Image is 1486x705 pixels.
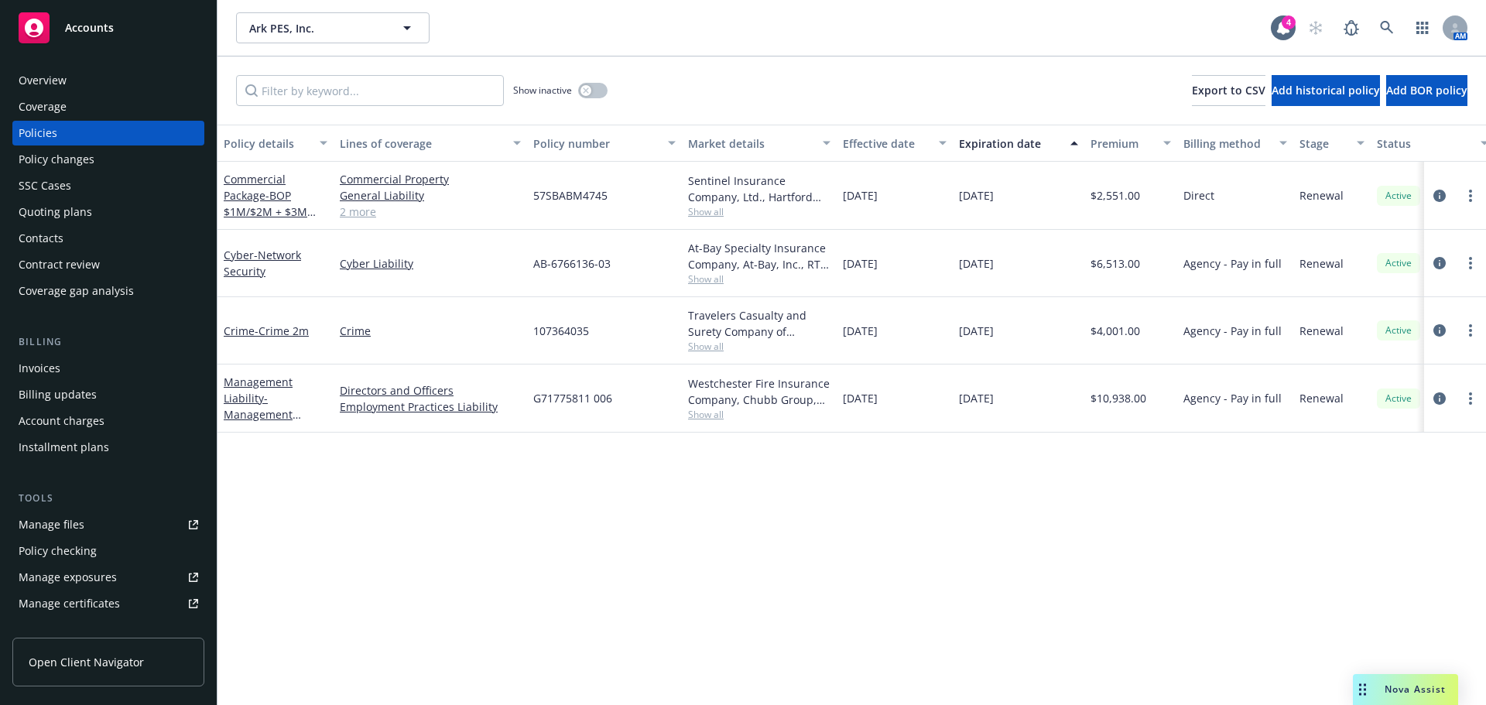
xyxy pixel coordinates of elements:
a: Quoting plans [12,200,204,224]
span: 57SBABM4745 [533,187,608,204]
span: Show all [688,408,830,421]
div: Tools [12,491,204,506]
a: Cyber [224,248,301,279]
div: Manage exposures [19,565,117,590]
span: Show all [688,272,830,286]
span: Renewal [1299,323,1344,339]
a: Employment Practices Liability [340,399,521,415]
span: Agency - Pay in full [1183,255,1282,272]
a: Directors and Officers [340,382,521,399]
a: Invoices [12,356,204,381]
div: Billing updates [19,382,97,407]
span: - Management Liability - Private Management Liability [224,391,310,471]
div: Billing [12,334,204,350]
span: Show inactive [513,84,572,97]
a: Billing updates [12,382,204,407]
span: [DATE] [843,187,878,204]
a: circleInformation [1430,389,1449,408]
button: Lines of coverage [334,125,527,162]
span: Show all [688,340,830,353]
span: [DATE] [959,323,994,339]
a: Manage exposures [12,565,204,590]
span: Add BOR policy [1386,83,1467,98]
div: Policies [19,121,57,145]
div: SSC Cases [19,173,71,198]
button: Stage [1293,125,1371,162]
span: Renewal [1299,187,1344,204]
a: Accounts [12,6,204,50]
div: Quoting plans [19,200,92,224]
div: Manage certificates [19,591,120,616]
a: more [1461,254,1480,272]
div: Coverage [19,94,67,119]
span: $6,513.00 [1091,255,1140,272]
div: Drag to move [1353,674,1372,705]
span: Active [1383,323,1414,337]
span: [DATE] [843,390,878,406]
a: Cyber Liability [340,255,521,272]
a: circleInformation [1430,321,1449,340]
span: $10,938.00 [1091,390,1146,406]
button: Effective date [837,125,953,162]
div: Travelers Casualty and Surety Company of America, Travelers Insurance, RT Specialty Insurance Ser... [688,307,830,340]
a: Manage claims [12,618,204,642]
a: Switch app [1407,12,1438,43]
div: Westchester Fire Insurance Company, Chubb Group, RT Specialty Insurance Services, LLC (RSG Specia... [688,375,830,408]
button: Add BOR policy [1386,75,1467,106]
button: Nova Assist [1353,674,1458,705]
button: Market details [682,125,837,162]
a: Management Liability [224,375,310,471]
a: Installment plans [12,435,204,460]
span: Add historical policy [1272,83,1380,98]
span: [DATE] [959,255,994,272]
div: Stage [1299,135,1347,152]
span: Agency - Pay in full [1183,390,1282,406]
span: G71775811 006 [533,390,612,406]
span: Agency - Pay in full [1183,323,1282,339]
span: [DATE] [843,323,878,339]
div: Expiration date [959,135,1061,152]
div: At-Bay Specialty Insurance Company, At-Bay, Inc., RT Specialty Insurance Services, LLC (RSG Speci... [688,240,830,272]
button: Policy number [527,125,682,162]
span: $4,001.00 [1091,323,1140,339]
span: Ark PES, Inc. [249,20,383,36]
a: more [1461,321,1480,340]
div: Contacts [19,226,63,251]
button: Add historical policy [1272,75,1380,106]
div: Policy details [224,135,310,152]
span: [DATE] [959,187,994,204]
div: Policy checking [19,539,97,563]
div: Manage claims [19,618,97,642]
div: Contract review [19,252,100,277]
a: circleInformation [1430,254,1449,272]
a: Crime [340,323,521,339]
div: Policy changes [19,147,94,172]
button: Ark PES, Inc. [236,12,430,43]
input: Filter by keyword... [236,75,504,106]
div: Premium [1091,135,1154,152]
span: 107364035 [533,323,589,339]
div: Billing method [1183,135,1270,152]
button: Billing method [1177,125,1293,162]
a: more [1461,187,1480,205]
div: Invoices [19,356,60,381]
a: Policy changes [12,147,204,172]
div: Lines of coverage [340,135,504,152]
a: Search [1371,12,1402,43]
a: Contacts [12,226,204,251]
span: Direct [1183,187,1214,204]
div: Sentinel Insurance Company, Ltd., Hartford Insurance Group [688,173,830,205]
a: Start snowing [1300,12,1331,43]
span: Nova Assist [1385,683,1446,696]
span: Active [1383,392,1414,406]
span: Renewal [1299,390,1344,406]
a: Coverage gap analysis [12,279,204,303]
span: $2,551.00 [1091,187,1140,204]
a: more [1461,389,1480,408]
div: Status [1377,135,1471,152]
span: [DATE] [959,390,994,406]
a: Manage files [12,512,204,537]
div: Policy number [533,135,659,152]
span: - Network Security [224,248,301,279]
